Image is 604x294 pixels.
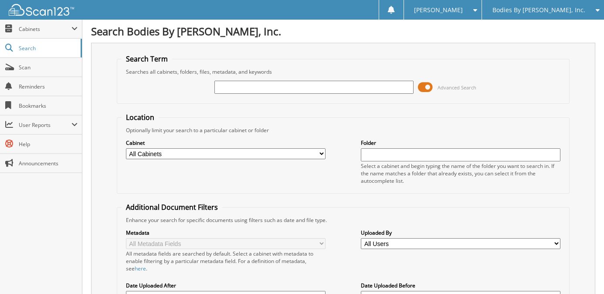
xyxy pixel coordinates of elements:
[126,229,326,236] label: Metadata
[122,202,222,212] legend: Additional Document Filters
[91,24,595,38] h1: Search Bodies By [PERSON_NAME], Inc.
[122,216,565,224] div: Enhance your search for specific documents using filters such as date and file type.
[122,54,172,64] legend: Search Term
[361,282,560,289] label: Date Uploaded Before
[361,162,560,185] div: Select a cabinet and begin typing the name of the folder you want to search in. If the name match...
[126,282,326,289] label: Date Uploaded After
[361,139,560,147] label: Folder
[492,7,585,13] span: Bodies By [PERSON_NAME], Inc.
[122,68,565,75] div: Searches all cabinets, folders, files, metadata, and keywords
[126,139,326,147] label: Cabinet
[19,83,78,90] span: Reminders
[19,102,78,109] span: Bookmarks
[19,140,78,148] span: Help
[19,25,71,33] span: Cabinets
[361,229,560,236] label: Uploaded By
[19,160,78,167] span: Announcements
[438,84,476,91] span: Advanced Search
[19,121,71,129] span: User Reports
[19,44,76,52] span: Search
[122,113,159,122] legend: Location
[122,126,565,134] div: Optionally limit your search to a particular cabinet or folder
[19,64,78,71] span: Scan
[126,250,326,272] div: All metadata fields are searched by default. Select a cabinet with metadata to enable filtering b...
[414,7,463,13] span: [PERSON_NAME]
[9,4,74,16] img: scan123-logo-white.svg
[135,265,146,272] a: here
